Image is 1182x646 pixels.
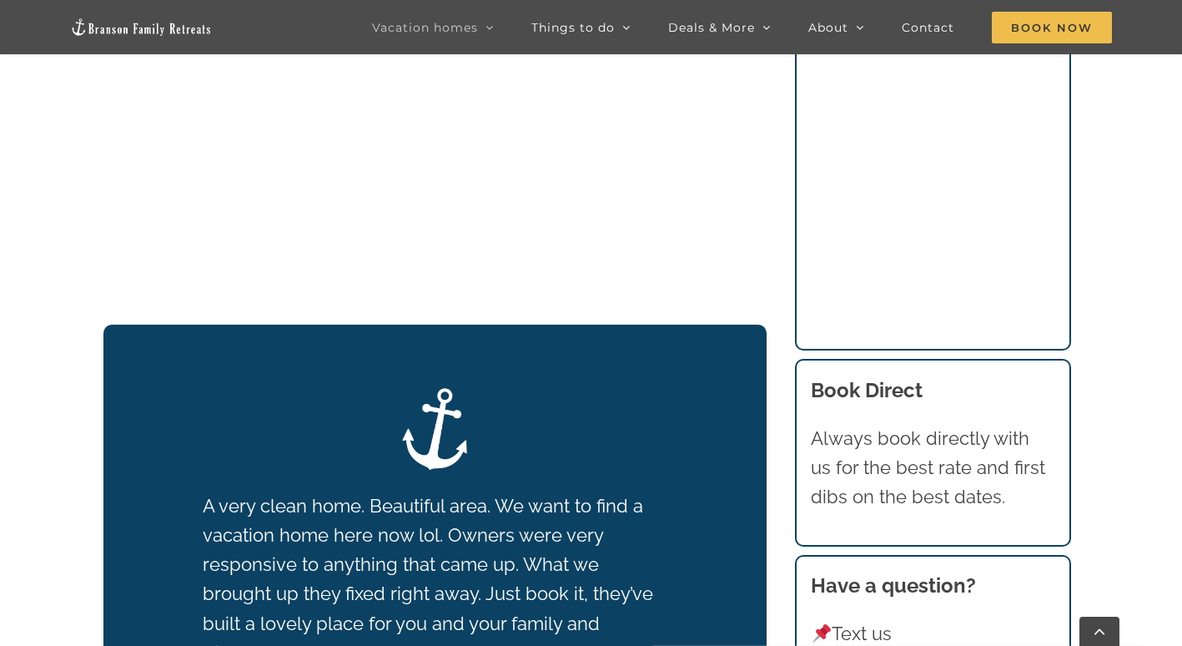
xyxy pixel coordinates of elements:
span: About [808,22,848,33]
strong: Have a question? [811,573,976,598]
span: Deals & More [668,22,755,33]
span: Vacation homes [372,22,478,33]
span: Contact [902,22,954,33]
b: Book Direct [811,378,923,402]
img: 📌 [812,624,831,643]
p: Always book directly with us for the best rate and first dibs on the best dates. [811,424,1054,512]
span: Book Now [992,12,1112,43]
img: Branson Family Retreats Logo [70,18,212,37]
img: Branson Family Retreats [393,387,476,471]
span: Things to do [531,22,615,33]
